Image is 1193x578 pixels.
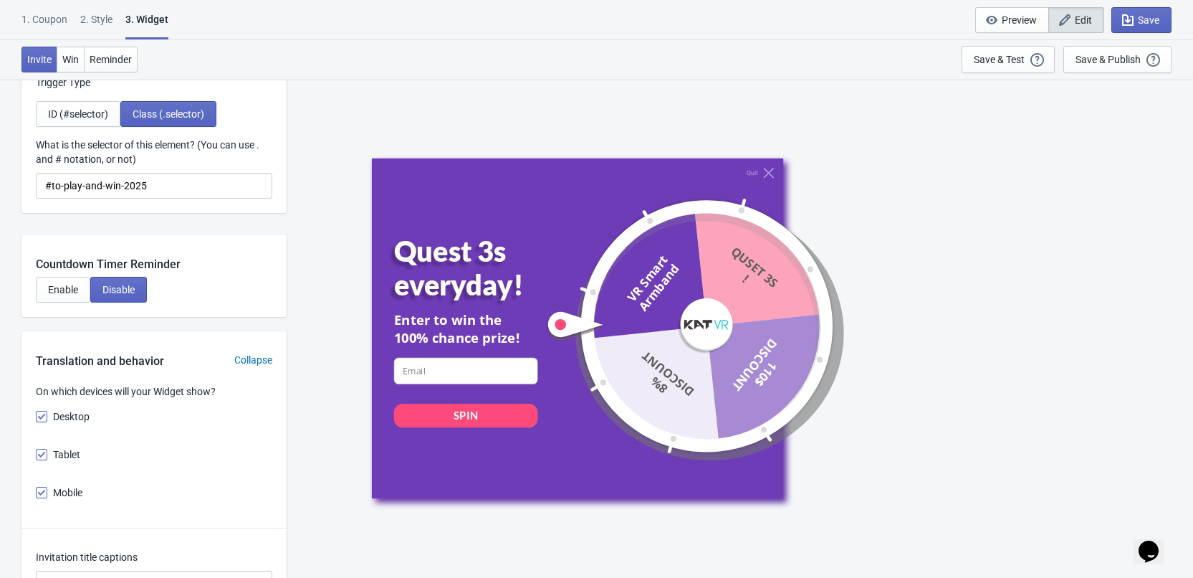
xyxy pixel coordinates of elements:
div: 2 . Style [80,12,112,37]
span: Mobile [53,485,82,500]
button: Save & Test [962,46,1055,73]
div: Save & Test [974,54,1025,65]
button: Enable [36,277,90,303]
button: Invite [21,47,57,72]
span: Win [62,54,79,65]
button: Preview [975,7,1049,33]
iframe: chat widget [1133,521,1179,564]
div: Save & Publish [1075,54,1141,65]
div: Translation and behavior [21,353,178,370]
span: Reminder [90,54,132,65]
button: Save & Publish [1063,46,1172,73]
button: ID (#selector) [36,101,120,127]
span: Tablet [53,447,80,462]
button: Save [1111,7,1172,33]
div: SPIN [454,408,477,422]
div: Enter to win the 100% chance prize! [393,311,537,346]
span: Class (.selector) [133,108,204,120]
button: Class (.selector) [120,101,216,127]
span: Invite [27,54,52,65]
div: Quit [746,169,757,176]
span: ID (#selector) [48,108,108,120]
button: Edit [1048,7,1104,33]
button: Reminder [84,47,138,72]
label: Invitation title captions [36,550,138,564]
label: What is the selector of this element? (You can use . and # notation, or not) [36,138,272,166]
div: 3. Widget [125,12,168,39]
span: Save [1138,14,1159,26]
span: Desktop [53,409,90,424]
div: 1. Coupon [21,12,67,37]
input: ID or Class [36,173,272,199]
span: Disable [102,284,135,295]
p: On which devices will your Widget show? [36,384,272,399]
button: Disable [90,277,147,303]
p: Trigger Type [36,75,272,90]
div: Quest 3s everyday! [393,234,566,302]
button: Win [57,47,85,72]
div: Countdown Timer Reminder [21,234,287,273]
input: Email [393,357,537,384]
span: Edit [1075,14,1092,26]
div: Collapse [220,353,287,368]
span: Enable [48,284,78,295]
span: Preview [1002,14,1037,26]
